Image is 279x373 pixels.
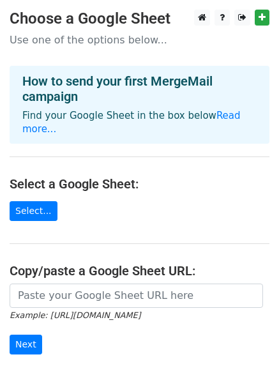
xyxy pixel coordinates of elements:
[215,312,279,373] iframe: Chat Widget
[10,33,269,47] p: Use one of the options below...
[10,335,42,354] input: Next
[10,10,269,28] h3: Choose a Google Sheet
[22,110,241,135] a: Read more...
[10,284,263,308] input: Paste your Google Sheet URL here
[22,73,257,104] h4: How to send your first MergeMail campaign
[10,176,269,192] h4: Select a Google Sheet:
[10,263,269,278] h4: Copy/paste a Google Sheet URL:
[10,310,140,320] small: Example: [URL][DOMAIN_NAME]
[10,201,57,221] a: Select...
[22,109,257,136] p: Find your Google Sheet in the box below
